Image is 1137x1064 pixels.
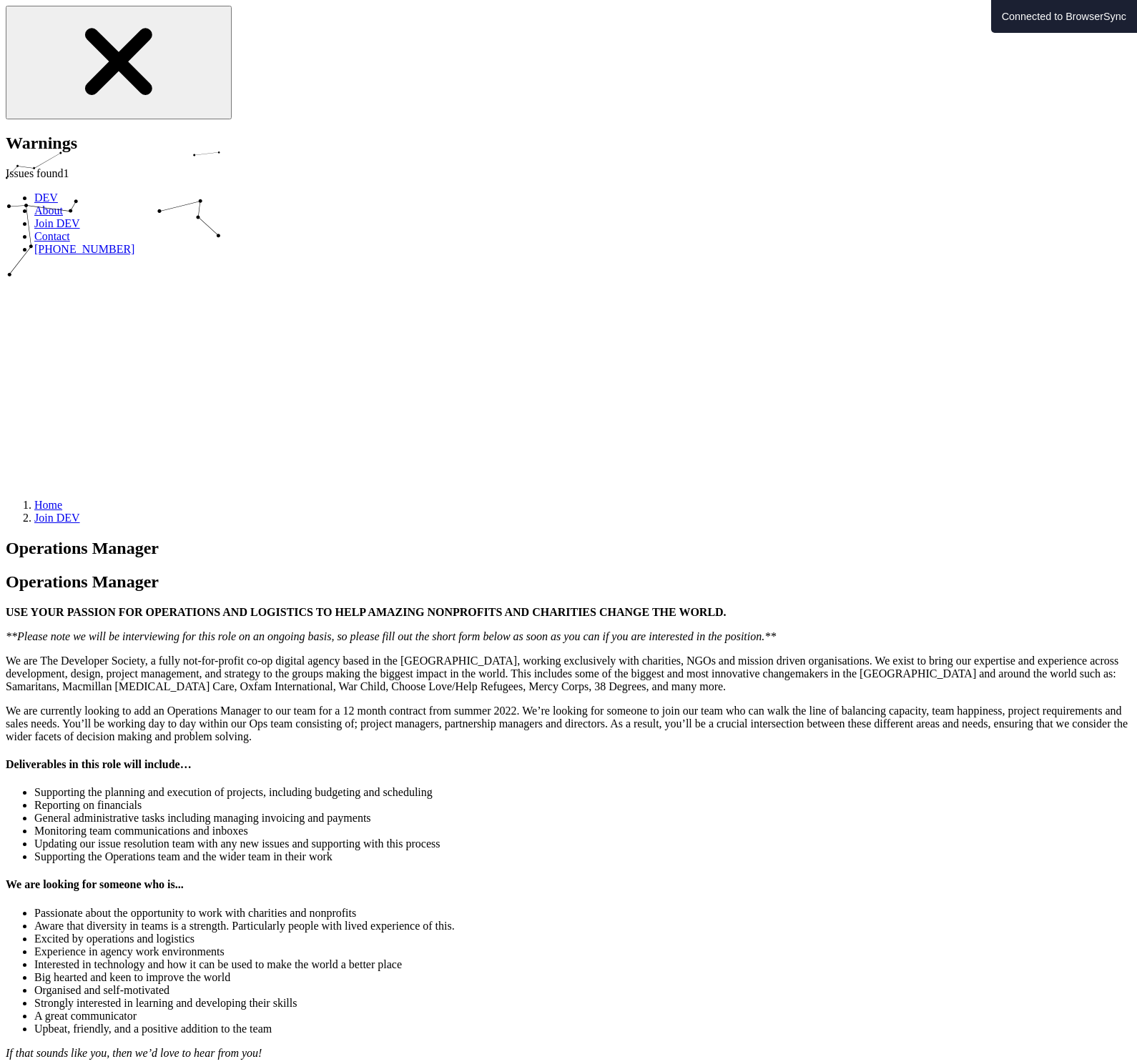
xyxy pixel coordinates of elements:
li: Interested in technology and how it can be used to make the world a better place [34,958,1131,971]
li: Strongly interested in learning and developing their skills [34,997,1131,1010]
p: We are currently looking to add an Operations Manager to our team for a 12 month contract from su... [6,705,1131,743]
li: Supporting the planning and execution of projects, including budgeting and scheduling [34,786,1131,799]
li: General administrative tasks including managing invoicing and payments [34,812,1131,825]
li: Excited by operations and logistics [34,933,1131,945]
li: Aware that diversity in teams is a strength. Particularly people with lived experience of this. [34,920,1131,933]
li: Big hearted and keen to improve the world [34,971,1131,984]
p: We are The Developer Society, a fully not-for-profit co-op digital agency based in the [GEOGRAPHI... [6,655,1131,693]
b: Operations Manager [6,572,159,591]
b: Deliverables in this role will include… [6,758,192,770]
h1: Operations Manager [6,539,1131,558]
li: Upbeat, friendly, and a positive addition to the team [34,1023,1131,1035]
b: USE YOUR PASSION FOR OPERATIONS AND LOGISTICS TO HELP AMAZING NONPROFITS AND CHARITIES CHANGE THE... [6,606,727,618]
li: Supporting the Operations team and the wider team in their work [34,850,1131,863]
b: We are looking for someone who is... [6,878,184,890]
li: Monitoring team communications and inboxes [34,825,1131,837]
a: Home [34,499,62,511]
li: Experience in agency work environments [34,945,1131,958]
li: Passionate about the opportunity to work with charities and nonprofits [34,907,1131,920]
a: Join DEV [34,512,80,524]
li: Reporting on financials [34,799,1131,812]
li: A great communicator [34,1010,1131,1023]
li: Organised and self-motivated [34,984,1131,997]
i: If that sounds like you, then we’d love to hear from you! [6,1047,262,1059]
li: Updating our issue resolution team with any new issues and supporting with this process [34,837,1131,850]
i: **Please note we will be interviewing for this role on an ongoing basis, so please fill out the s... [6,630,776,642]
